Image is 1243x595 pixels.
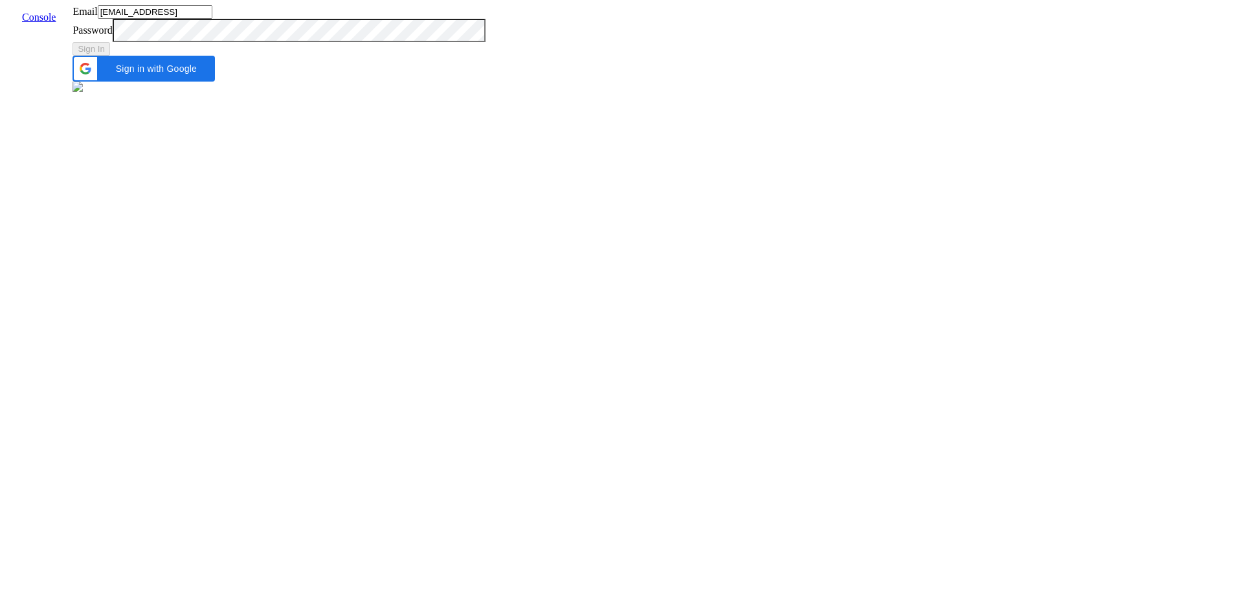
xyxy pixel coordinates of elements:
label: Password [73,25,112,36]
div: Sign in with Google [73,56,215,82]
span: Sign in with Google [105,63,207,74]
img: azure.svg [73,82,83,92]
label: Email [73,6,97,17]
button: Sign In [73,42,110,56]
a: Console [12,12,66,23]
input: Email [98,5,212,19]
